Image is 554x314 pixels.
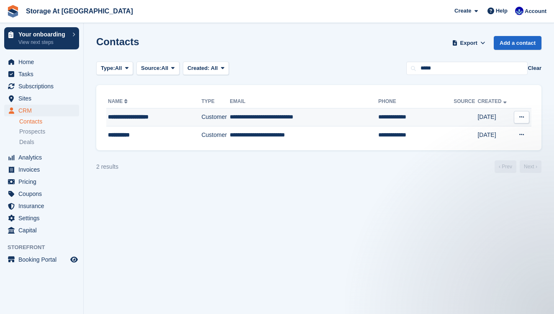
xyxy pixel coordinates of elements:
a: Created [477,98,508,104]
span: Export [460,39,477,47]
span: All [162,64,169,72]
th: Phone [378,95,454,108]
th: Email [230,95,378,108]
span: Account [525,7,546,15]
a: menu [4,254,79,265]
span: Settings [18,212,69,224]
a: Previous [495,160,516,173]
span: Help [496,7,508,15]
span: Type: [101,64,115,72]
span: Pricing [18,176,69,188]
span: Sites [18,93,69,104]
span: Create [454,7,471,15]
span: Created: [187,65,210,71]
span: All [211,65,218,71]
button: Created: All [183,62,229,75]
a: Contacts [19,118,79,126]
a: menu [4,56,79,68]
th: Source [454,95,477,108]
button: Clear [528,64,541,72]
div: 2 results [96,162,118,171]
span: Capital [18,224,69,236]
a: Storage At [GEOGRAPHIC_DATA] [23,4,136,18]
a: menu [4,212,79,224]
a: menu [4,68,79,80]
span: Insurance [18,200,69,212]
a: Next [520,160,541,173]
span: Coupons [18,188,69,200]
a: menu [4,164,79,175]
a: Deals [19,138,79,147]
span: Invoices [18,164,69,175]
span: Analytics [18,152,69,163]
a: menu [4,93,79,104]
a: menu [4,80,79,92]
button: Source: All [136,62,180,75]
a: Prospects [19,127,79,136]
a: Name [108,98,129,104]
p: Your onboarding [18,31,68,37]
td: [DATE] [477,108,512,126]
h1: Contacts [96,36,139,47]
span: All [115,64,122,72]
td: Customer [201,126,230,144]
span: Deals [19,138,34,146]
a: menu [4,152,79,163]
span: Home [18,56,69,68]
a: menu [4,105,79,116]
span: Source: [141,64,161,72]
span: Tasks [18,68,69,80]
nav: Page [493,160,543,173]
td: Customer [201,108,230,126]
a: menu [4,176,79,188]
button: Type: All [96,62,133,75]
button: Export [450,36,487,50]
a: menu [4,188,79,200]
td: [DATE] [477,126,512,144]
th: Type [201,95,230,108]
span: Storefront [8,243,83,252]
a: Preview store [69,255,79,265]
span: Prospects [19,128,45,136]
span: Booking Portal [18,254,69,265]
a: menu [4,224,79,236]
img: stora-icon-8386f47178a22dfd0bd8f6a31ec36ba5ce8667c1dd55bd0f319d3a0aa187defe.svg [7,5,19,18]
a: menu [4,200,79,212]
span: CRM [18,105,69,116]
span: Subscriptions [18,80,69,92]
p: View next steps [18,39,68,46]
img: Seb Santiago [515,7,523,15]
a: Your onboarding View next steps [4,27,79,49]
a: Add a contact [494,36,541,50]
